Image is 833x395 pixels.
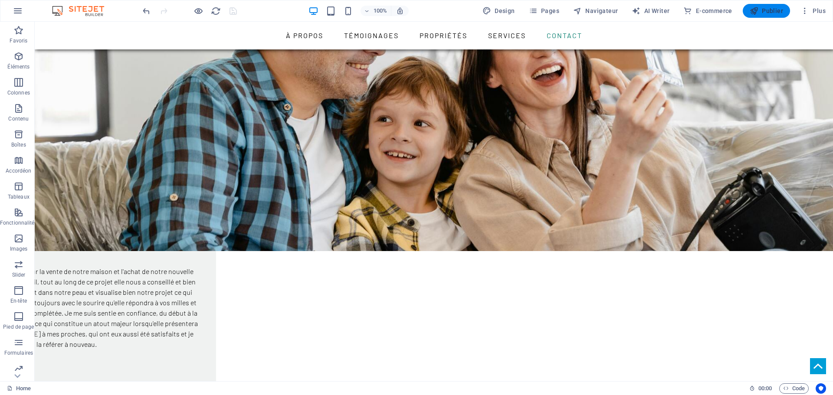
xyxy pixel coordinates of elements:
p: Slider [12,271,26,278]
button: Cliquez ici pour quitter le mode Aperçu et poursuivre l'édition. [193,6,203,16]
p: Boîtes [11,141,26,148]
button: Plus [797,4,829,18]
button: Pages [525,4,563,18]
span: Publier [750,7,783,15]
a: Cliquez pour annuler la sélection. Double-cliquez pour ouvrir Pages. [7,383,31,394]
i: Lors du redimensionnement, ajuster automatiquement le niveau de zoom en fonction de l'appareil sé... [396,7,404,15]
span: 00 00 [758,383,772,394]
span: Plus [800,7,826,15]
p: Favoris [10,37,27,44]
button: E-commerce [680,4,735,18]
p: Tableaux [8,193,30,200]
h6: 100% [374,6,387,16]
span: : [764,385,766,392]
h6: Durée de la session [749,383,772,394]
img: Editor Logo [50,6,115,16]
button: Design [479,4,518,18]
i: Actualiser la page [211,6,221,16]
span: Pages [529,7,559,15]
p: Éléments [7,63,30,70]
p: Formulaires [4,349,33,356]
span: AI Writer [632,7,669,15]
button: Navigateur [570,4,621,18]
p: En-tête [10,297,27,304]
button: Code [779,383,809,394]
span: Navigateur [573,7,618,15]
span: E-commerce [683,7,732,15]
span: Design [482,7,515,15]
button: Usercentrics [816,383,826,394]
p: Colonnes [7,89,30,96]
div: Design (Ctrl+Alt+Y) [479,4,518,18]
p: Images [10,245,28,252]
p: Contenu [8,115,29,122]
p: Accordéon [6,167,31,174]
button: reload [210,6,221,16]
button: Publier [743,4,790,18]
button: undo [141,6,151,16]
button: AI Writer [628,4,673,18]
p: Pied de page [3,323,34,330]
button: 100% [361,6,391,16]
span: Code [783,383,805,394]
